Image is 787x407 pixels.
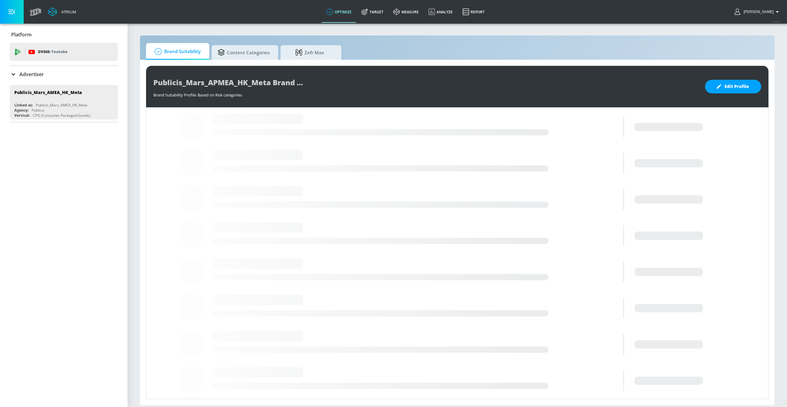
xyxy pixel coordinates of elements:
[322,1,356,23] a: optimize
[38,49,67,55] p: DV360:
[458,1,489,23] a: Report
[218,45,270,60] span: Content Categories
[14,89,82,95] div: Publicis_Mars_AMEA_HK_Meta
[11,31,32,38] p: Platform
[14,113,30,118] div: Vertical:
[59,9,76,15] div: Atrium
[10,66,118,83] div: Advertiser
[48,7,76,16] a: Atrium
[19,71,44,78] p: Advertiser
[388,1,424,23] a: measure
[356,1,388,23] a: Target
[772,20,781,23] span: v 4.28.0
[14,103,33,108] div: Linked as:
[10,85,118,119] div: Publicis_Mars_AMEA_HK_MetaLinked as:Publicis_Mars_AMEA_HK_MetaAgency:PublicisVertical:CPG (Consum...
[36,103,87,108] div: Publicis_Mars_AMEA_HK_Meta
[424,1,458,23] a: Analyze
[10,43,118,61] div: DV360: Youtube
[51,49,67,55] p: Youtube
[705,80,761,93] button: Edit Profile
[14,108,29,113] div: Agency:
[741,10,774,14] span: login as: shannon.belforti@zefr.com
[32,108,44,113] div: Publicis
[287,45,333,60] span: Zefr Max
[717,83,749,90] span: Edit Profile
[734,8,781,15] button: [PERSON_NAME]
[10,26,118,43] div: Platform
[153,89,699,98] div: Brand Suitability Profile: Based on Risk categories
[33,113,90,118] div: CPG (Consumer Packaged Goods)
[152,44,201,59] span: Brand Suitability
